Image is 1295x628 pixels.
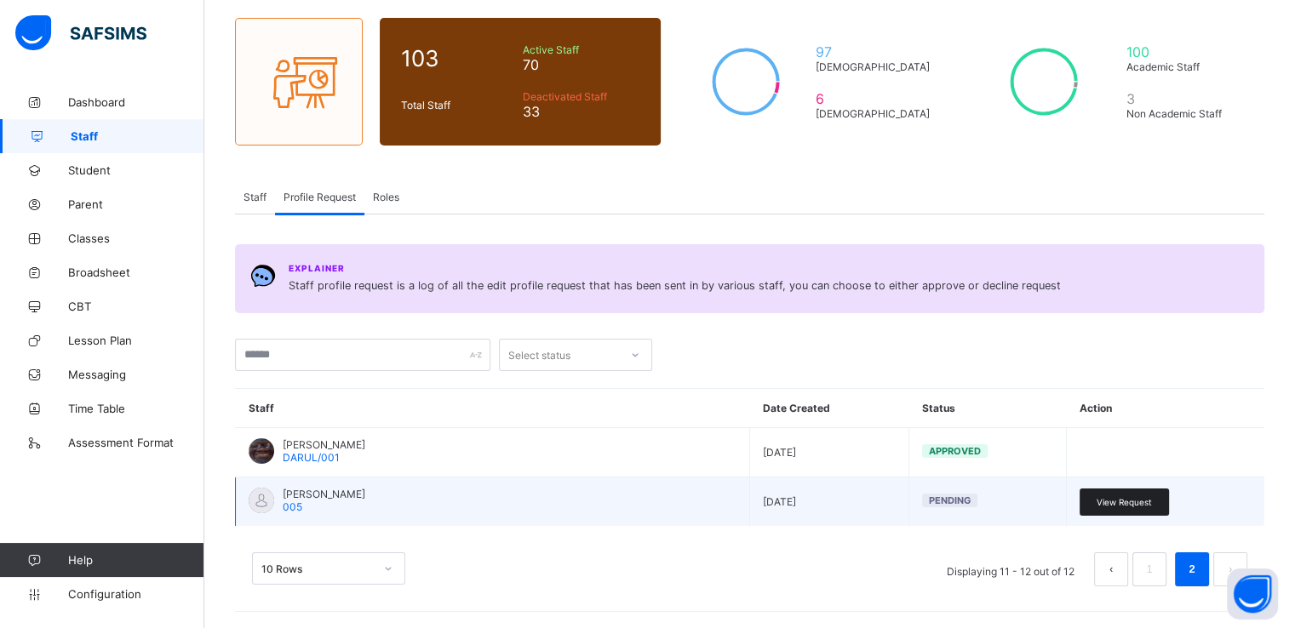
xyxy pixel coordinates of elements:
[1141,558,1157,580] a: 1
[68,197,204,211] span: Parent
[816,107,937,120] span: [DEMOGRAPHIC_DATA]
[68,553,203,567] span: Help
[401,45,514,71] span: 103
[763,446,896,459] span: [DATE]
[373,191,399,203] span: Roles
[68,265,204,279] span: Broadsheet
[1126,90,1235,107] span: 3
[1094,552,1128,586] button: prev page
[68,300,204,313] span: CBT
[1175,552,1209,586] li: 2
[816,43,937,60] span: 97
[816,60,937,73] span: [DEMOGRAPHIC_DATA]
[1126,60,1235,73] span: Academic Staff
[523,103,639,120] span: 33
[284,191,356,203] span: Profile Request
[68,402,204,415] span: Time Table
[523,43,639,56] span: Active Staff
[1097,497,1152,507] span: View Request
[68,95,204,109] span: Dashboard
[68,163,204,177] span: Student
[249,438,274,464] img: DARUL_001.png
[934,552,1087,586] li: Displaying 11 - 12 out of 12
[508,339,570,371] div: Select status
[1067,389,1264,428] th: Action
[250,263,276,288] img: Chat.054c5d80b312491b9f15f6fadeacdca6.svg
[68,368,204,381] span: Messaging
[929,494,971,506] span: Pending
[1213,552,1247,586] li: 下一页
[249,488,274,513] img: default.svg
[909,389,1067,428] th: Status
[283,451,340,464] span: DARUL/001
[523,56,639,73] span: 70
[283,500,302,513] span: 005
[68,436,204,449] span: Assessment Format
[236,389,750,428] th: Staff
[1126,107,1235,120] span: Non Academic Staff
[397,94,519,116] div: Total Staff
[283,488,365,500] span: [PERSON_NAME]
[244,191,266,203] span: Staff
[1126,43,1235,60] span: 100
[763,495,896,508] span: [DATE]
[1213,552,1247,586] button: next page
[15,15,146,51] img: safsims
[1132,552,1166,586] li: 1
[261,562,374,575] div: 10 Rows
[68,587,203,601] span: Configuration
[523,90,639,103] span: Deactivated Staff
[1094,552,1128,586] li: 上一页
[929,445,981,457] span: Approved
[68,231,204,245] span: Classes
[68,334,204,347] span: Lesson Plan
[750,389,909,428] th: Date Created
[816,90,937,107] span: 6
[1227,568,1278,619] button: Open asap
[71,129,204,143] span: Staff
[283,438,365,451] span: [PERSON_NAME]
[1183,558,1200,580] a: 2
[289,277,1061,294] span: Staff profile request is a log of all the edit profile request that has been sent in by various s...
[289,263,345,273] span: Explainer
